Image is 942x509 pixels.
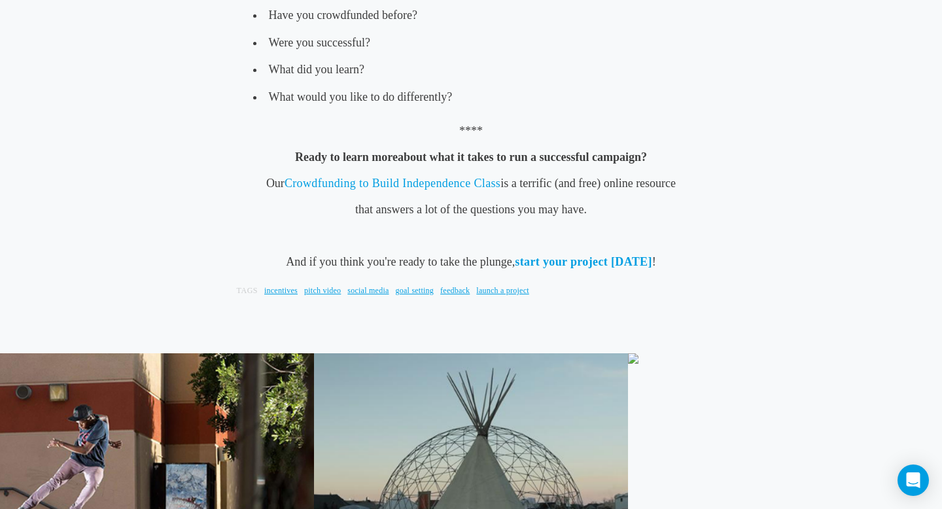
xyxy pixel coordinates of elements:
[355,203,587,216] span: that answers a lot of the questions you may have.
[269,90,453,103] span: What would you like to do differently?
[264,286,298,295] a: incentives
[515,255,652,268] a: start your project [DATE]
[286,255,656,268] span: And if you think you're ready to take the plunge, !
[269,63,364,76] span: What did you learn?
[476,286,529,295] a: launch a project
[898,465,929,496] div: Open Intercom Messenger
[304,286,341,295] a: pitch video
[398,150,647,164] strong: about what it takes to run a successful campaign?
[269,36,371,49] span: Were you successful?
[266,177,285,190] span: Our
[396,286,434,295] a: goal setting
[285,177,500,190] a: Crowdfunding to Build Independence Class
[237,283,258,298] p: Tags
[347,286,389,295] a: social media
[500,177,676,190] span: is a terrific (and free) online resource
[295,150,398,164] strong: Ready to learn more
[440,286,470,295] a: feedback
[269,9,417,22] span: Have you crowdfunded before?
